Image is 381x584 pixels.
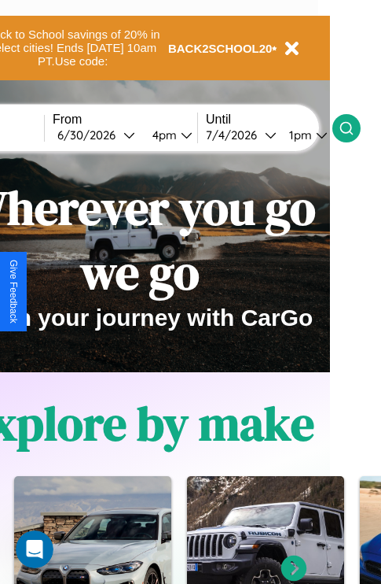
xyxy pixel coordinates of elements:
b: BACK2SCHOOL20 [168,42,273,55]
div: Give Feedback [8,260,19,323]
div: 6 / 30 / 2026 [57,128,123,142]
label: Until [206,113,332,127]
button: 4pm [140,127,197,143]
div: 4pm [145,128,181,142]
label: From [53,113,197,127]
button: 1pm [277,127,332,143]
div: 7 / 4 / 2026 [206,128,265,142]
button: 6/30/2026 [53,127,140,143]
div: 1pm [281,128,316,142]
iframe: Intercom live chat [16,530,53,568]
